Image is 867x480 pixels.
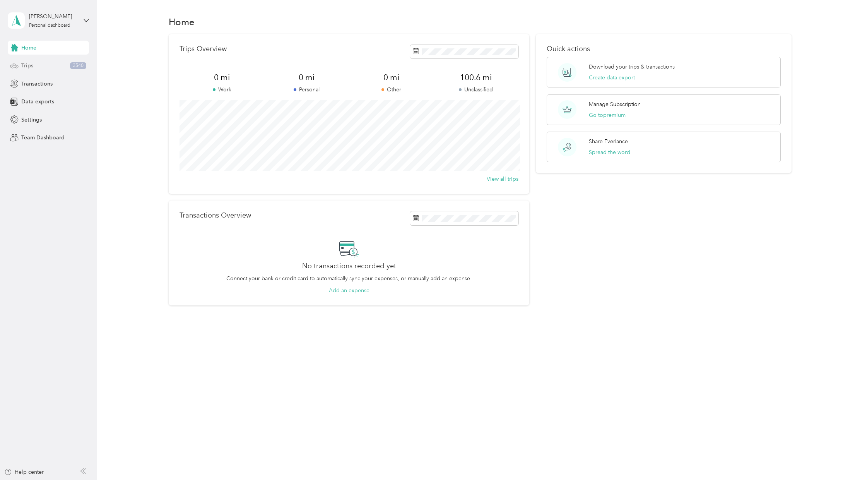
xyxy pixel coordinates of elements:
button: Help center [4,468,44,476]
button: Go topremium [589,111,626,119]
span: Data exports [21,98,54,106]
p: Trips Overview [180,45,227,53]
p: Quick actions [547,45,780,53]
p: Transactions Overview [180,211,251,219]
div: [PERSON_NAME] [29,12,77,21]
p: Connect your bank or credit card to automatically sync your expenses, or manually add an expense. [226,274,472,283]
span: Team Dashboard [21,134,65,142]
div: Personal dashboard [29,23,70,28]
p: Share Everlance [589,137,628,146]
button: Add an expense [329,286,369,295]
span: Trips [21,62,33,70]
button: View all trips [487,175,518,183]
p: Work [180,86,264,94]
span: 0 mi [180,72,264,83]
h1: Home [169,18,195,26]
span: 0 mi [264,72,349,83]
span: 0 mi [349,72,434,83]
button: Create data export [589,74,635,82]
p: Other [349,86,434,94]
span: 2540 [70,62,86,69]
span: Transactions [21,80,53,88]
p: Personal [264,86,349,94]
p: Download your trips & transactions [589,63,675,71]
p: Manage Subscription [589,100,641,108]
span: 100.6 mi [434,72,518,83]
button: Spread the word [589,148,630,156]
h2: No transactions recorded yet [302,262,396,270]
span: Home [21,44,36,52]
span: Settings [21,116,42,124]
p: Unclassified [434,86,518,94]
iframe: Everlance-gr Chat Button Frame [824,437,867,480]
